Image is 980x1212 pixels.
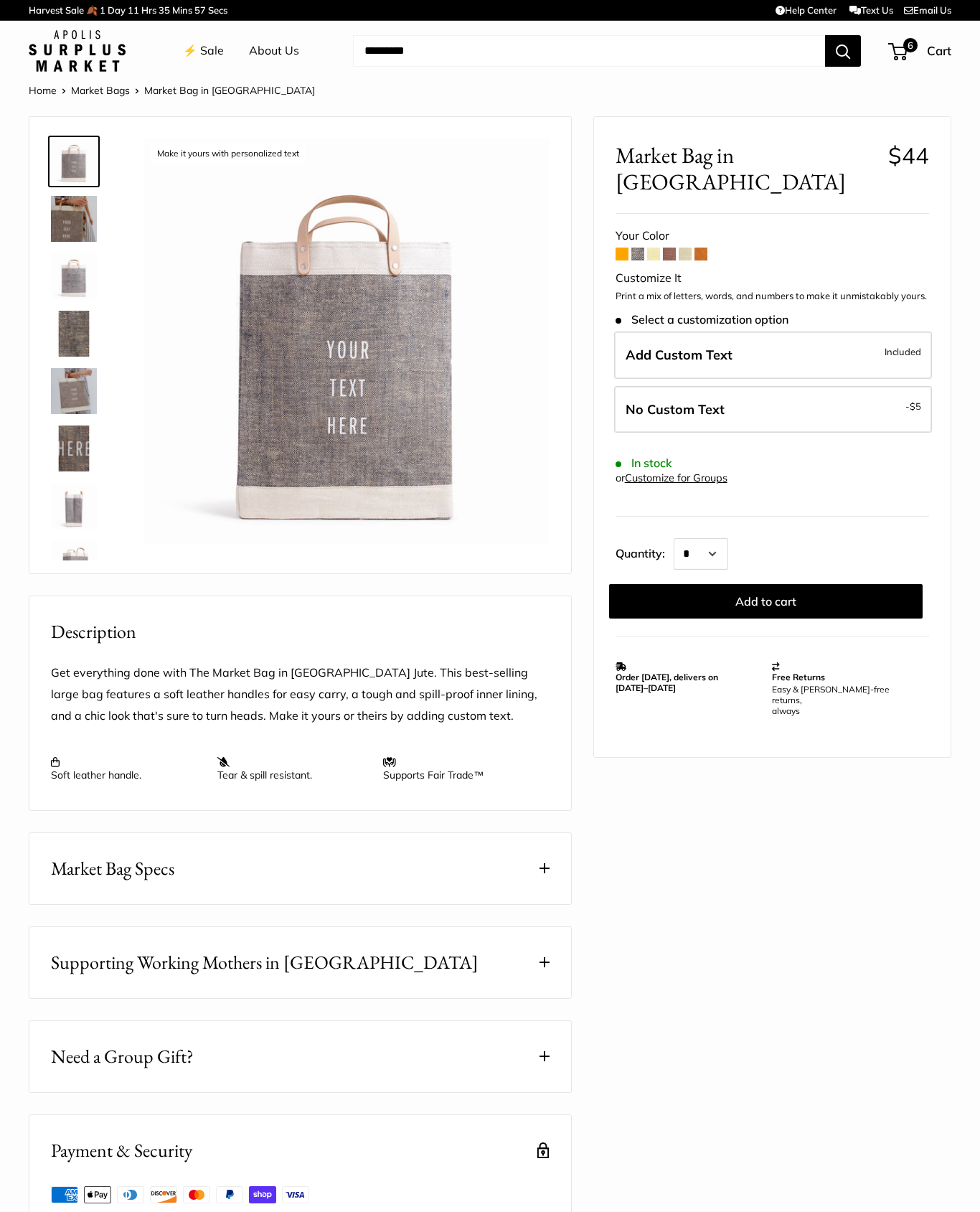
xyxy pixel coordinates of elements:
a: ⚡️ Sale [183,40,224,62]
img: description_Make it yours with personalized text [51,138,97,184]
strong: Order [DATE], delivers on [DATE]–[DATE] [616,672,718,693]
p: Print a mix of letters, words, and numbers to make it unmistakably yours. [616,289,929,304]
p: Easy & [PERSON_NAME]-free returns, always [772,684,922,716]
span: Hrs [141,4,156,16]
img: description_Your new favorite everyday carry-all [51,368,97,414]
p: Get everything done with The Market Bag in [GEOGRAPHIC_DATA] Jute. This best-selling large bag fe... [51,662,550,727]
a: description_Our first every Chambray Jute bag... [48,193,100,245]
a: description_Your new favorite everyday carry-all [48,365,100,417]
a: About Us [249,40,299,62]
a: Market Bag in Chambray [48,537,100,589]
img: Market Bag in Chambray [51,311,97,357]
input: Search... [353,35,825,67]
div: Your Color [616,225,929,247]
img: description_A close up of our first Chambray Jute Bag [51,426,97,471]
img: Market Bag in Chambray [51,540,97,586]
p: Tear & spill resistant. [217,756,369,781]
span: Cart [927,43,951,58]
a: Customize for Groups [625,471,727,484]
span: $5 [910,400,921,412]
span: - [905,398,921,415]
span: 1 [100,4,105,16]
img: Apolis: Surplus Market [29,30,126,72]
h2: Description [51,618,550,646]
a: description_Seal of authenticity on the back of every bag [48,250,100,302]
span: Market Bag in [GEOGRAPHIC_DATA] [144,84,315,97]
a: Market Bag in Chambray [48,480,100,532]
button: Search [825,35,861,67]
img: description_Seal of authenticity on the back of every bag [51,253,97,299]
span: Supporting Working Mothers in [GEOGRAPHIC_DATA] [51,949,479,977]
button: Add to cart [609,584,923,619]
button: Need a Group Gift? [29,1021,571,1092]
img: description_Our first every Chambray Jute bag... [51,196,97,242]
div: Make it yours with personalized text [150,144,306,164]
p: Supports Fair Trade™ [383,756,535,781]
span: Market Bag in [GEOGRAPHIC_DATA] [616,142,877,195]
span: 57 [194,4,206,16]
button: Supporting Working Mothers in [GEOGRAPHIC_DATA] [29,927,571,998]
span: Market Bag Specs [51,855,174,883]
span: $44 [888,141,929,169]
a: Market Bags [71,84,130,97]
span: Need a Group Gift? [51,1043,194,1071]
h2: Payment & Security [51,1137,192,1165]
span: In stock [616,456,672,470]
a: Market Bag in Chambray [48,308,100,360]
span: No Custom Text [626,401,725,418]
p: Soft leather handle. [51,756,203,781]
nav: Breadcrumb [29,81,315,100]
a: Home [29,84,57,97]
div: or [616,469,727,488]
a: Help Center [776,4,837,16]
span: Included [885,343,921,360]
span: Secs [208,4,227,16]
a: Email Us [904,4,951,16]
img: Market Bag in Chambray [51,483,97,529]
span: 6 [903,38,918,52]
a: description_Make it yours with personalized text [48,136,100,187]
span: Mins [172,4,192,16]
label: Add Custom Text [614,332,932,379]
span: 11 [128,4,139,16]
button: Market Bag Specs [29,833,571,904]
span: 35 [159,4,170,16]
div: Customize It [616,268,929,289]
img: description_Make it yours with personalized text [144,138,550,544]
strong: Free Returns [772,672,825,682]
span: Day [108,4,126,16]
label: Quantity: [616,534,674,570]
span: Select a customization option [616,313,788,327]
a: Text Us [849,4,893,16]
a: 6 Cart [890,39,951,62]
a: description_A close up of our first Chambray Jute Bag [48,423,100,474]
label: Leave Blank [614,386,932,433]
span: Add Custom Text [626,347,732,363]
